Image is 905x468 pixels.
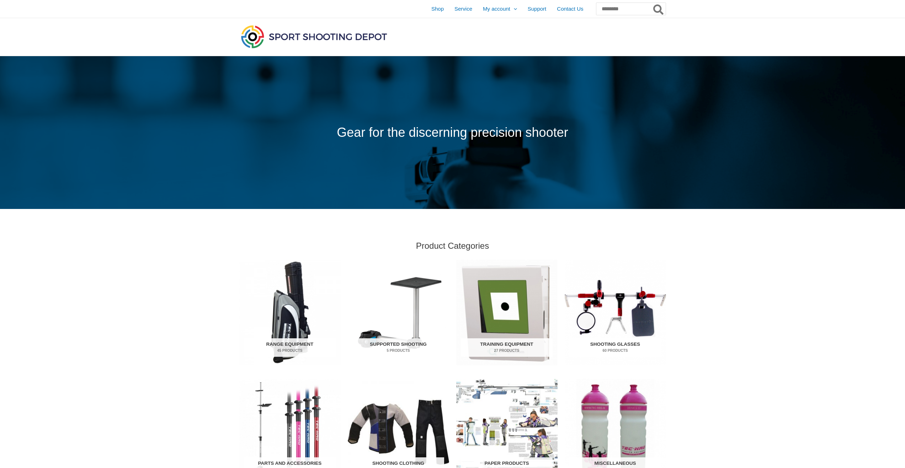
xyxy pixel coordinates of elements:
[461,348,553,353] mark: 27 Products
[244,338,336,357] h2: Range Equipment
[352,348,444,353] mark: 5 Products
[569,338,661,357] h2: Shooting Glasses
[244,348,336,353] mark: 45 Products
[461,338,553,357] h2: Training Equipment
[239,260,341,365] img: Range Equipment
[456,260,558,365] img: Training Equipment
[239,240,666,251] h2: Product Categories
[456,260,558,365] a: Visit product category Training Equipment
[565,260,666,365] img: Shooting Glasses
[565,260,666,365] a: Visit product category Shooting Glasses
[352,338,444,357] h2: Supported Shooting
[239,23,389,50] img: Sport Shooting Depot
[652,3,666,15] button: Search
[239,260,341,365] a: Visit product category Range Equipment
[239,121,666,145] p: Gear for the discerning precision shooter
[348,260,449,365] a: Visit product category Supported Shooting
[348,260,449,365] img: Supported Shooting
[569,348,661,353] mark: 60 Products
